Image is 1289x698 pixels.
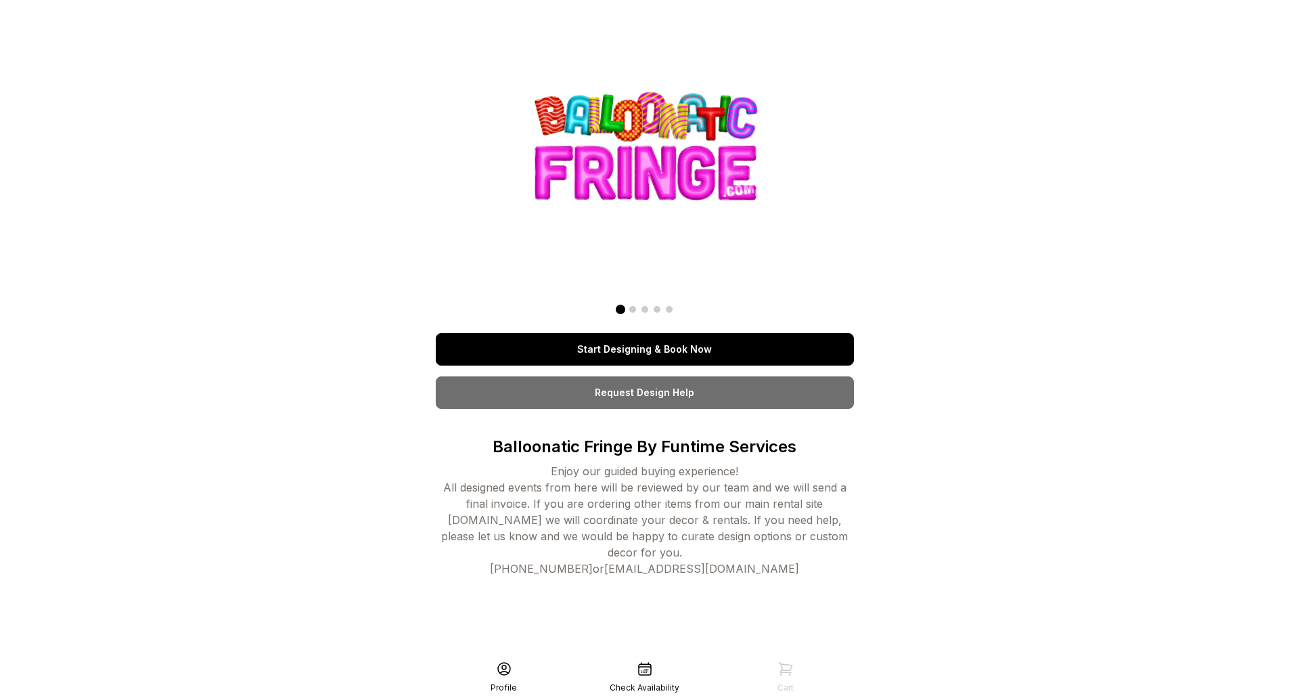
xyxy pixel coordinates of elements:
[610,682,679,693] div: Check Availability
[436,376,854,409] a: Request Design Help
[436,333,854,366] a: Start Designing & Book Now
[491,682,517,693] div: Profile
[490,562,593,575] a: [PHONE_NUMBER]
[604,562,799,575] a: [EMAIL_ADDRESS][DOMAIN_NAME]
[436,463,854,577] div: Enjoy our guided buying experience! All designed events from here will be reviewed by our team an...
[436,436,854,458] p: Balloonatic Fringe By Funtime Services
[777,682,794,693] div: Cart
